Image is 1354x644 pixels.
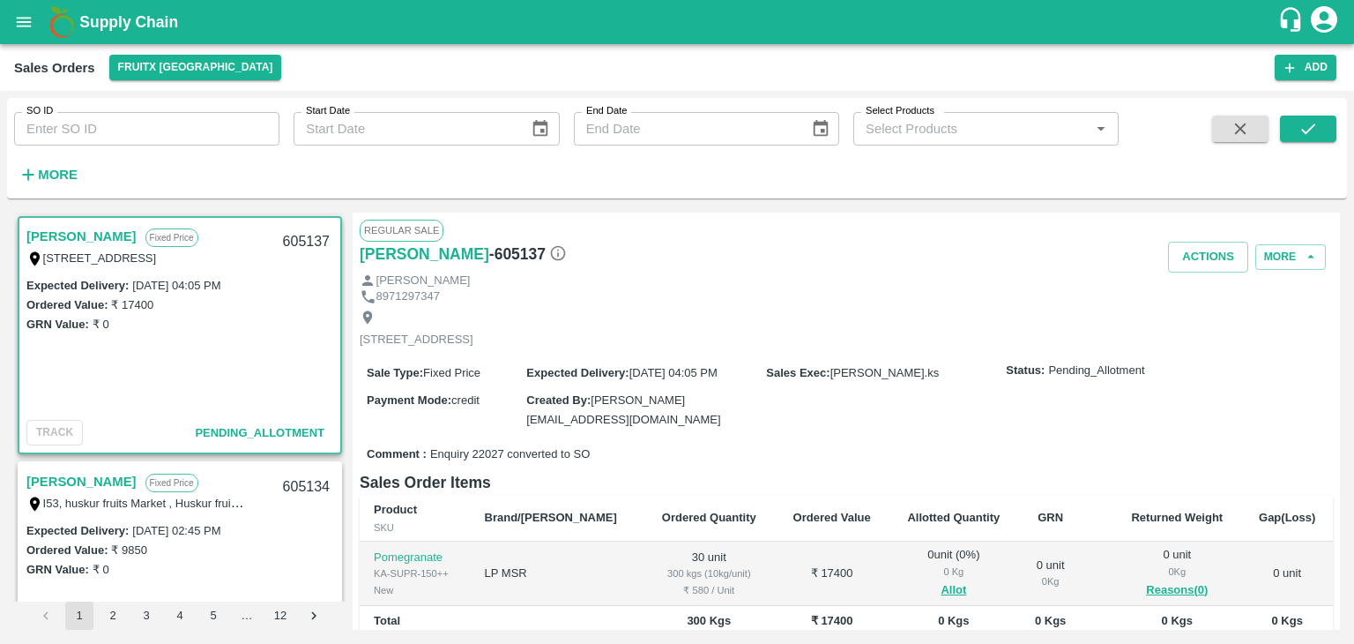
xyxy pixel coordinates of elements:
[26,279,129,292] label: Expected Delivery :
[111,543,147,557] label: ₹ 9850
[1271,614,1302,627] b: 0 Kgs
[111,298,153,311] label: ₹ 17400
[93,318,109,331] label: ₹ 0
[376,273,471,289] p: [PERSON_NAME]
[903,564,1004,580] div: 0 Kg
[574,112,797,146] input: End Date
[1131,511,1223,524] b: Returned Weight
[26,524,129,537] label: Expected Delivery :
[4,2,44,42] button: open drawer
[376,288,440,305] p: 8971297347
[485,511,617,524] b: Brand/[PERSON_NAME]
[687,614,731,627] b: 300 Kgs
[166,602,194,630] button: Go to page 4
[272,467,340,508] div: 605134
[859,117,1084,140] input: Select Products
[1127,547,1227,600] div: 0 unit
[1035,614,1066,627] b: 0 Kgs
[43,251,157,265] label: [STREET_ADDRESS]
[145,228,198,247] p: Fixed Price
[471,542,644,606] td: LP MSR
[272,221,340,263] div: 605137
[195,426,324,439] span: Pending_Allotment
[1090,117,1112,140] button: Open
[26,563,89,576] label: GRN Value:
[1162,614,1193,627] b: 0 Kgs
[1038,511,1063,524] b: GRN
[644,542,775,606] td: 30 unit
[300,602,328,630] button: Go to next page
[233,608,261,625] div: …
[662,511,756,524] b: Ordered Quantity
[26,298,108,311] label: Ordered Value:
[1259,511,1315,524] b: Gap(Loss)
[26,543,108,557] label: Ordered Value:
[360,220,443,241] span: Regular Sale
[79,10,1277,34] a: Supply Chain
[1275,55,1336,80] button: Add
[629,366,718,379] span: [DATE] 04:05 PM
[29,602,331,630] nav: pagination navigation
[489,242,567,266] h6: - 605137
[1255,244,1326,270] button: More
[374,550,457,566] p: Pomegranate
[374,503,417,516] b: Product
[1241,542,1333,606] td: 0 unit
[44,4,79,40] img: logo
[360,470,1333,495] h6: Sales Order Items
[306,104,350,118] label: Start Date
[38,168,78,182] strong: More
[43,496,996,510] label: I53, huskur fruits Market , Huskur fruits Market , [GEOGRAPHIC_DATA] , [GEOGRAPHIC_DATA] ([GEOGRA...
[26,470,137,493] a: [PERSON_NAME]
[451,393,480,407] span: credit
[1277,6,1308,38] div: customer-support
[766,366,830,379] label: Sales Exec :
[14,56,95,79] div: Sales Orders
[775,542,889,606] td: ₹ 17400
[793,511,871,524] b: Ordered Value
[526,393,720,426] span: [PERSON_NAME][EMAIL_ADDRESS][DOMAIN_NAME]
[1127,580,1227,601] button: Reasons(0)
[79,13,178,31] b: Supply Chain
[99,602,127,630] button: Go to page 2
[1048,363,1144,379] span: Pending_Allotment
[199,602,227,630] button: Go to page 5
[266,602,294,630] button: Go to page 12
[14,160,82,190] button: More
[526,366,629,379] label: Expected Delivery :
[430,446,590,463] span: Enquiry 22027 converted to SO
[132,524,220,537] label: [DATE] 02:45 PM
[524,112,557,146] button: Choose date
[1032,558,1068,590] div: 0 unit
[658,565,761,581] div: 300 kgs (10kg/unit)
[586,104,627,118] label: End Date
[374,582,457,598] div: New
[1006,363,1045,379] label: Status:
[132,279,220,292] label: [DATE] 04:05 PM
[1308,4,1340,41] div: account of current user
[367,393,451,407] label: Payment Mode :
[938,614,969,627] b: 0 Kgs
[941,580,966,601] button: Allot
[374,565,457,581] div: KA-SUPR-150++
[830,366,940,379] span: [PERSON_NAME].ks
[658,582,761,598] div: ₹ 580 / Unit
[360,242,489,266] a: [PERSON_NAME]
[907,511,1000,524] b: Allotted Quantity
[804,112,837,146] button: Choose date
[1168,242,1248,273] button: Actions
[423,366,480,379] span: Fixed Price
[145,474,198,492] p: Fixed Price
[109,55,282,80] button: Select DC
[26,104,53,118] label: SO ID
[811,614,853,627] b: ₹ 17400
[93,563,109,576] label: ₹ 0
[1032,573,1068,589] div: 0 Kg
[65,602,93,630] button: page 1
[294,112,517,146] input: Start Date
[526,393,591,407] label: Created By :
[903,547,1004,600] div: 0 unit ( 0 %)
[26,318,89,331] label: GRN Value:
[374,614,400,627] b: Total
